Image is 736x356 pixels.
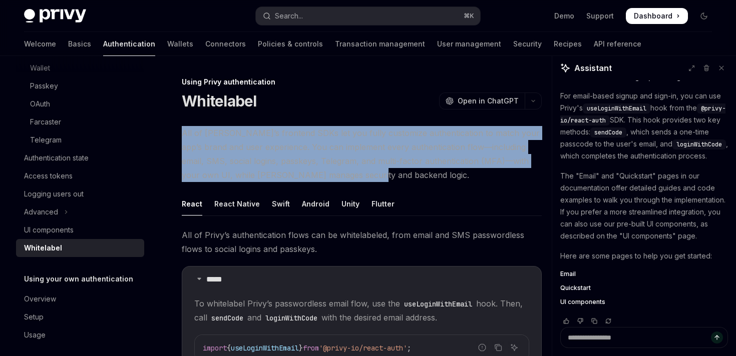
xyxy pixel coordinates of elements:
div: UI components [24,224,74,236]
div: Advanced [24,206,58,218]
div: Flutter [372,192,395,215]
span: useLoginWithEmail [587,104,646,112]
a: Access tokens [16,167,144,185]
button: Open search [256,7,480,25]
a: Recipes [554,32,582,56]
div: React Native [214,192,260,215]
span: To whitelabel Privy’s passwordless email flow, use the hook. Then, call and with the desired emai... [194,296,529,324]
a: Transaction management [335,32,425,56]
span: UI components [560,298,605,306]
a: Basics [68,32,91,56]
span: Quickstart [560,284,591,292]
code: loginWithCode [261,312,321,323]
button: Reload last chat [602,316,614,326]
a: Email [560,270,728,278]
a: Telegram [16,131,144,149]
div: Whitelabel [24,242,62,254]
a: Dashboard [626,8,688,24]
p: For email-based signup and sign-in, you can use Privy's hook from the SDK. This hook provides two... [560,90,728,162]
p: Here are some pages to help you get started: [560,250,728,262]
a: OAuth [16,95,144,113]
a: Whitelabel [16,239,144,257]
a: Farcaster [16,113,144,131]
a: Support [586,11,614,21]
span: Open in ChatGPT [458,96,519,106]
span: Dashboard [634,11,672,21]
a: Welcome [24,32,56,56]
a: Usage [16,326,144,344]
div: Using Privy authentication [182,77,542,87]
code: useLoginWithEmail [400,298,476,309]
h1: Whitelabel [182,92,257,110]
span: ⌘ K [464,12,474,20]
button: Send message [711,331,723,343]
span: Assistant [574,62,612,74]
a: Authentication state [16,149,144,167]
img: dark logo [24,9,86,23]
a: Setup [16,308,144,326]
p: The "Email" and "Quickstart" pages in our documentation offer detailed guides and code examples t... [560,170,728,242]
code: sendCode [207,312,247,323]
div: Unity [341,192,359,215]
button: Toggle Advanced section [16,203,144,221]
a: Logging users out [16,185,144,203]
a: Quickstart [560,284,728,292]
div: Access tokens [24,170,73,182]
a: Passkey [16,77,144,95]
a: Overview [16,290,144,308]
a: Security [513,32,542,56]
a: Policies & controls [258,32,323,56]
div: Farcaster [30,116,61,128]
button: Vote that response was good [560,316,572,326]
a: Demo [554,11,574,21]
a: Wallets [167,32,193,56]
a: Authentication [103,32,155,56]
span: sendCode [594,128,622,136]
textarea: Ask a question... [560,327,728,348]
button: Open in ChatGPT [439,92,525,109]
h5: Using your own authentication [24,273,133,285]
div: Usage [24,329,46,341]
div: Swift [272,192,290,215]
a: UI components [560,298,728,306]
div: React [182,192,202,215]
span: All of [PERSON_NAME]’s frontend SDKs let you fully customize authentication to match your app’s b... [182,126,542,182]
button: Vote that response was not good [574,316,586,326]
div: Setup [24,311,44,323]
span: All of Privy’s authentication flows can be whitelabeled, from email and SMS passwordless flows to... [182,228,542,256]
div: Android [302,192,329,215]
span: loginWithCode [676,140,722,148]
a: User management [437,32,501,56]
a: UI components [16,221,144,239]
button: Toggle dark mode [696,8,712,24]
div: Logging users out [24,188,84,200]
div: OAuth [30,98,50,110]
div: Overview [24,293,56,305]
div: Search... [275,10,303,22]
div: Passkey [30,80,58,92]
div: Authentication state [24,152,89,164]
div: Telegram [30,134,62,146]
a: API reference [594,32,641,56]
span: @privy-io/react-auth [560,104,725,124]
button: Copy chat response [588,316,600,326]
a: Connectors [205,32,246,56]
span: Email [560,270,576,278]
